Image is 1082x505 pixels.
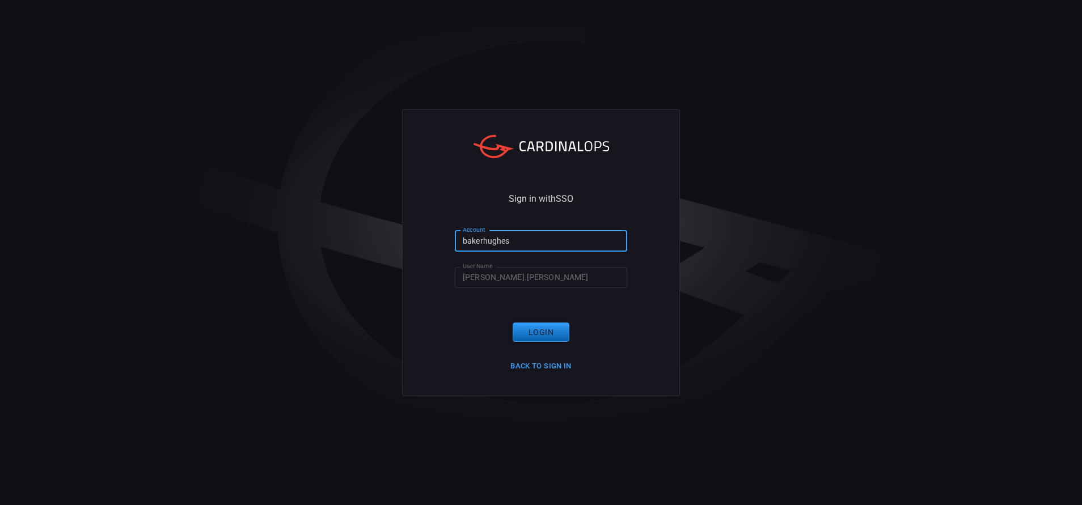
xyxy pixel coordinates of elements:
[509,194,573,203] span: Sign in with SSO
[455,267,627,288] input: Type your user name
[463,262,492,270] label: User Name
[455,231,627,252] input: Type your account
[504,358,578,375] button: Back to Sign in
[513,322,569,342] button: Login
[463,226,485,234] label: Account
